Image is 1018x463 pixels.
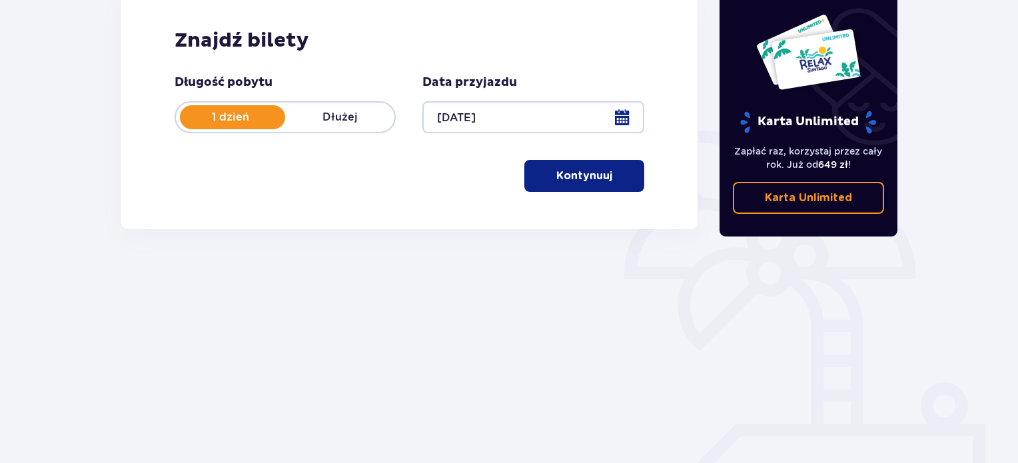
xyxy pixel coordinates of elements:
p: Karta Unlimited [739,111,877,134]
p: Karta Unlimited [765,191,852,205]
a: Karta Unlimited [733,182,885,214]
p: Dłużej [285,110,394,125]
span: 649 zł [818,159,848,170]
p: Zapłać raz, korzystaj przez cały rok. Już od ! [733,145,885,171]
button: Kontynuuj [524,160,644,192]
p: 1 dzień [176,110,285,125]
p: Długość pobytu [175,75,272,91]
h2: Znajdź bilety [175,28,644,53]
p: Kontynuuj [556,169,612,183]
p: Data przyjazdu [422,75,517,91]
img: Dwie karty całoroczne do Suntago z napisem 'UNLIMITED RELAX', na białym tle z tropikalnymi liśćmi... [756,13,861,91]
